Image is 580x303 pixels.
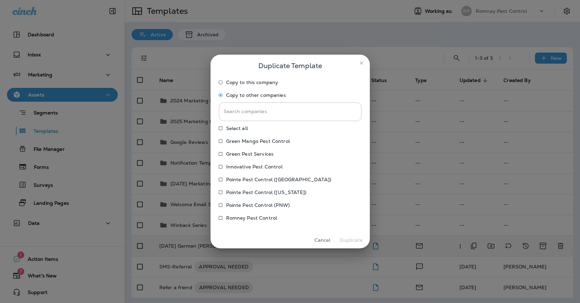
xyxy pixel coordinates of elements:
span: Copy to other companies [226,92,286,98]
p: Pointe Pest Control ([US_STATE]) [226,190,306,195]
p: Innovative Pest Control [226,164,283,169]
button: Cancel [310,235,336,246]
p: Pointe Pest Control (PNW) [226,202,290,208]
p: Romney Pest Control [226,215,277,221]
p: Pointe Pest Control ([GEOGRAPHIC_DATA]) [226,177,331,182]
p: Green Pest Services [226,151,274,157]
button: close [356,57,367,68]
p: Green Mango Pest Control [226,138,290,144]
span: Select all [226,126,248,131]
span: Duplicate Template [258,60,322,71]
span: Copy to this company [226,80,278,85]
